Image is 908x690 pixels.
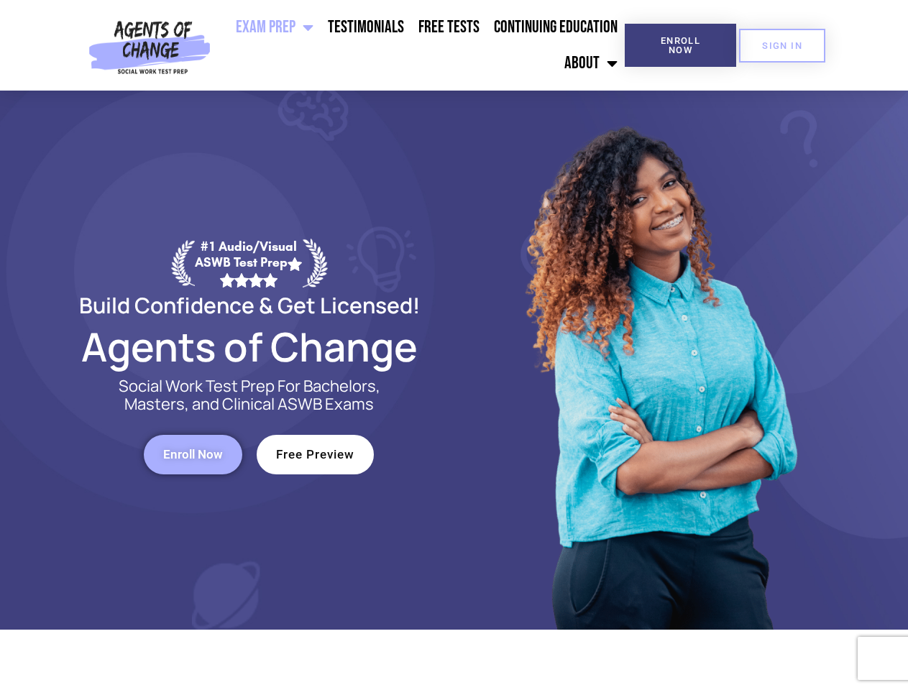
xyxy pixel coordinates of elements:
span: Enroll Now [648,36,713,55]
a: Enroll Now [625,24,736,67]
a: Enroll Now [144,435,242,474]
h2: Agents of Change [45,330,454,363]
a: Continuing Education [487,9,625,45]
h2: Build Confidence & Get Licensed! [45,295,454,316]
a: Exam Prep [229,9,321,45]
img: Website Image 1 (1) [515,91,803,630]
span: Enroll Now [163,448,223,461]
a: SIGN IN [739,29,825,63]
div: #1 Audio/Visual ASWB Test Prep [195,239,303,287]
span: SIGN IN [762,41,802,50]
a: Free Preview [257,435,374,474]
a: About [557,45,625,81]
a: Free Tests [411,9,487,45]
nav: Menu [216,9,625,81]
a: Testimonials [321,9,411,45]
span: Free Preview [276,448,354,461]
p: Social Work Test Prep For Bachelors, Masters, and Clinical ASWB Exams [102,377,397,413]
